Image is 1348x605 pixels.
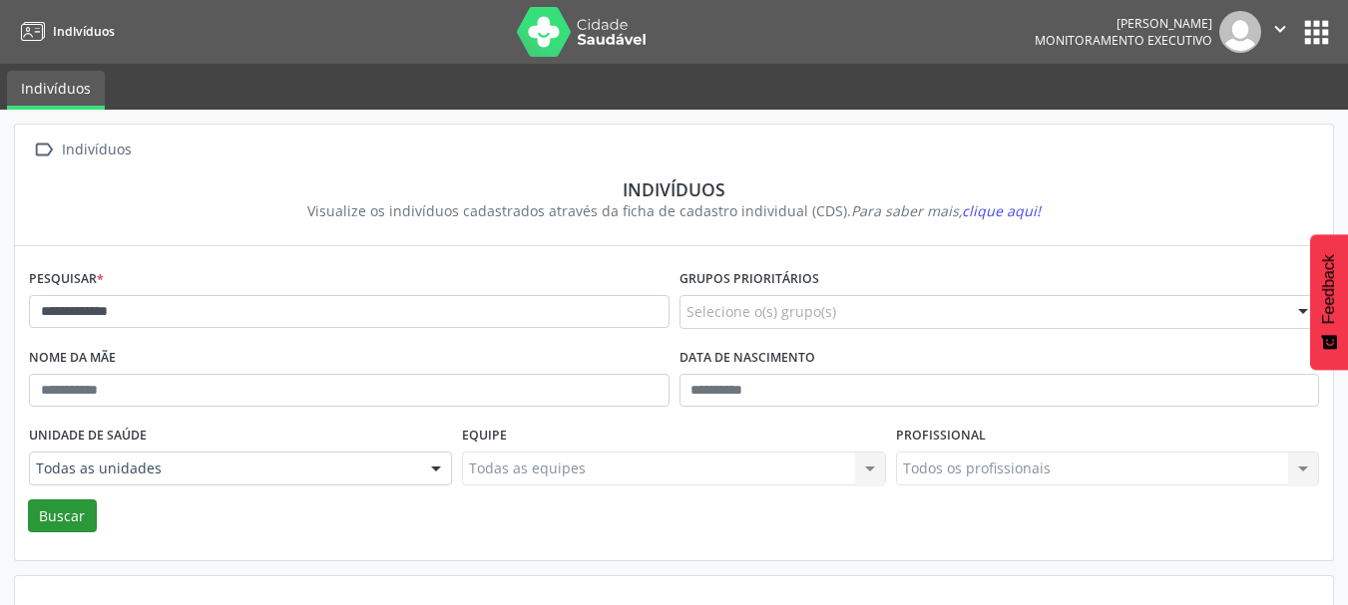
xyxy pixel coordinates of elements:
i: Para saber mais, [851,201,1041,220]
a: Indivíduos [14,15,115,48]
span: Monitoramento Executivo [1035,32,1212,49]
span: Feedback [1320,254,1338,324]
span: Selecione o(s) grupo(s) [686,301,836,322]
button: Buscar [28,499,97,533]
label: Unidade de saúde [29,421,147,452]
img: img [1219,11,1261,53]
span: Indivíduos [53,23,115,40]
div: Visualize os indivíduos cadastrados através da ficha de cadastro individual (CDS). [43,200,1305,221]
div: Indivíduos [43,178,1305,200]
i:  [1269,18,1291,40]
label: Profissional [896,421,986,452]
span: Todas as unidades [36,458,411,478]
a:  Indivíduos [29,136,135,164]
button: Feedback - Mostrar pesquisa [1310,234,1348,370]
label: Pesquisar [29,264,104,295]
div: Indivíduos [58,136,135,164]
label: Equipe [462,421,507,452]
button:  [1261,11,1299,53]
i:  [29,136,58,164]
label: Grupos prioritários [679,264,819,295]
button: apps [1299,15,1334,50]
span: clique aqui! [962,201,1041,220]
label: Nome da mãe [29,343,116,374]
label: Data de nascimento [679,343,815,374]
a: Indivíduos [7,71,105,110]
div: [PERSON_NAME] [1035,15,1212,32]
